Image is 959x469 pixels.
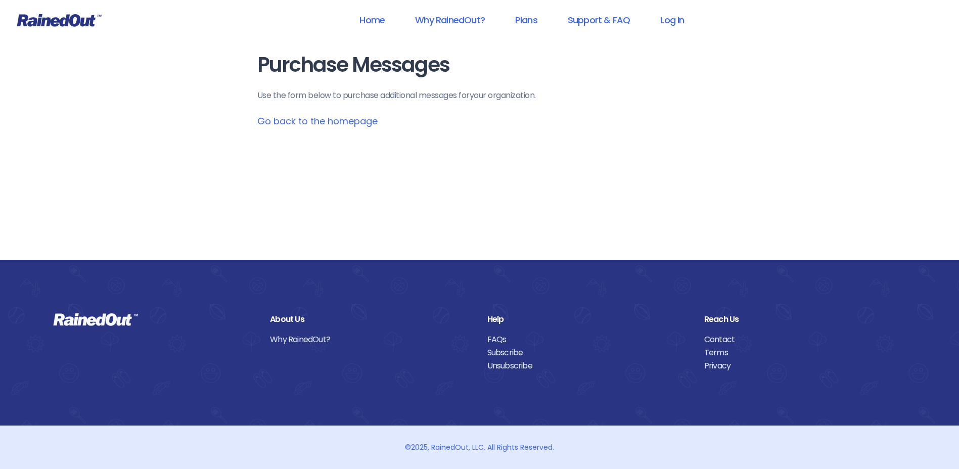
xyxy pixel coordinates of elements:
[270,313,472,326] div: About Us
[402,9,498,31] a: Why RainedOut?
[704,333,906,346] a: Contact
[346,9,398,31] a: Home
[647,9,697,31] a: Log In
[270,333,472,346] a: Why RainedOut?
[487,313,689,326] div: Help
[704,359,906,372] a: Privacy
[487,333,689,346] a: FAQs
[257,89,702,102] p: Use the form below to purchase additional messages for your organization .
[704,346,906,359] a: Terms
[487,346,689,359] a: Subscribe
[487,359,689,372] a: Unsubscribe
[257,54,702,76] h1: Purchase Messages
[502,9,551,31] a: Plans
[704,313,906,326] div: Reach Us
[555,9,643,31] a: Support & FAQ
[257,115,378,127] a: Go back to the homepage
